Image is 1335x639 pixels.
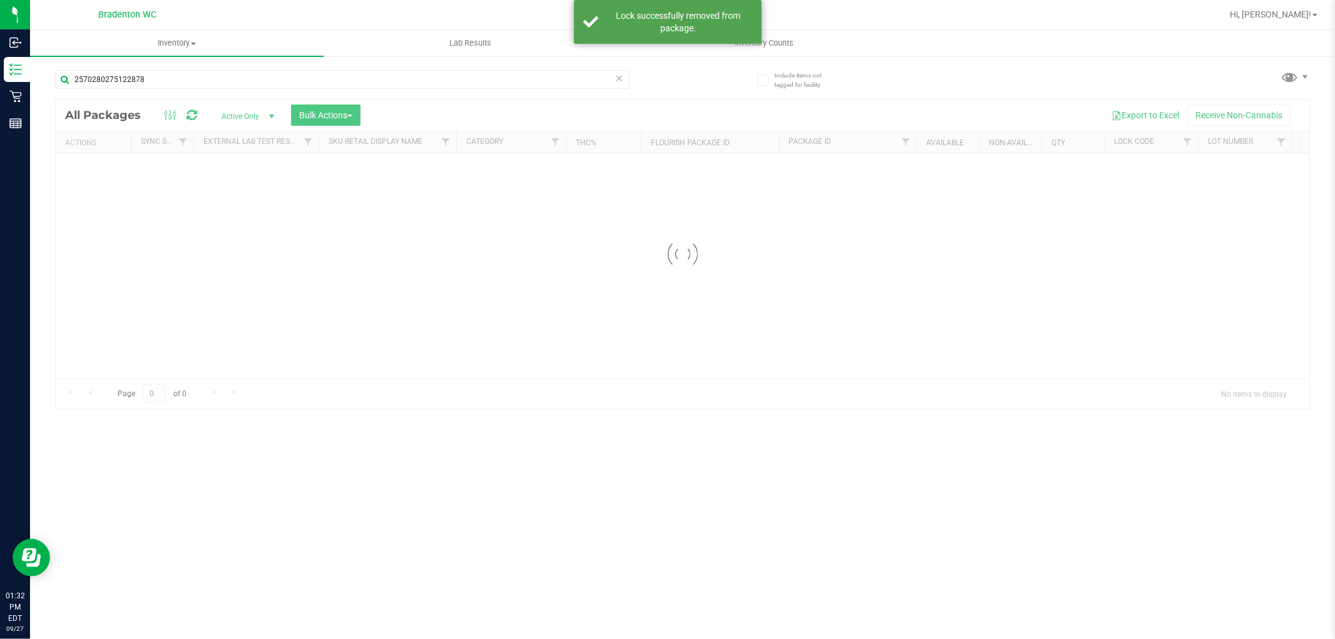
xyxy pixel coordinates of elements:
span: Inventory Counts [718,38,811,49]
span: Include items not tagged for facility [774,71,837,89]
span: Hi, [PERSON_NAME]! [1230,9,1311,19]
p: 01:32 PM EDT [6,590,24,624]
input: Search Package ID, Item Name, SKU, Lot or Part Number... [55,70,630,89]
a: Inventory [30,30,324,56]
span: Bradenton WC [99,9,157,20]
span: Inventory [30,38,324,49]
inline-svg: Inventory [9,63,22,76]
inline-svg: Retail [9,90,22,103]
span: Lab Results [432,38,508,49]
inline-svg: Reports [9,117,22,130]
span: Clear [615,70,624,86]
p: 09/27 [6,624,24,633]
inline-svg: Inbound [9,36,22,49]
div: Lock successfully removed from package. [605,9,752,34]
a: Lab Results [324,30,617,56]
a: Inventory Counts [617,30,911,56]
iframe: Resource center [13,539,50,576]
